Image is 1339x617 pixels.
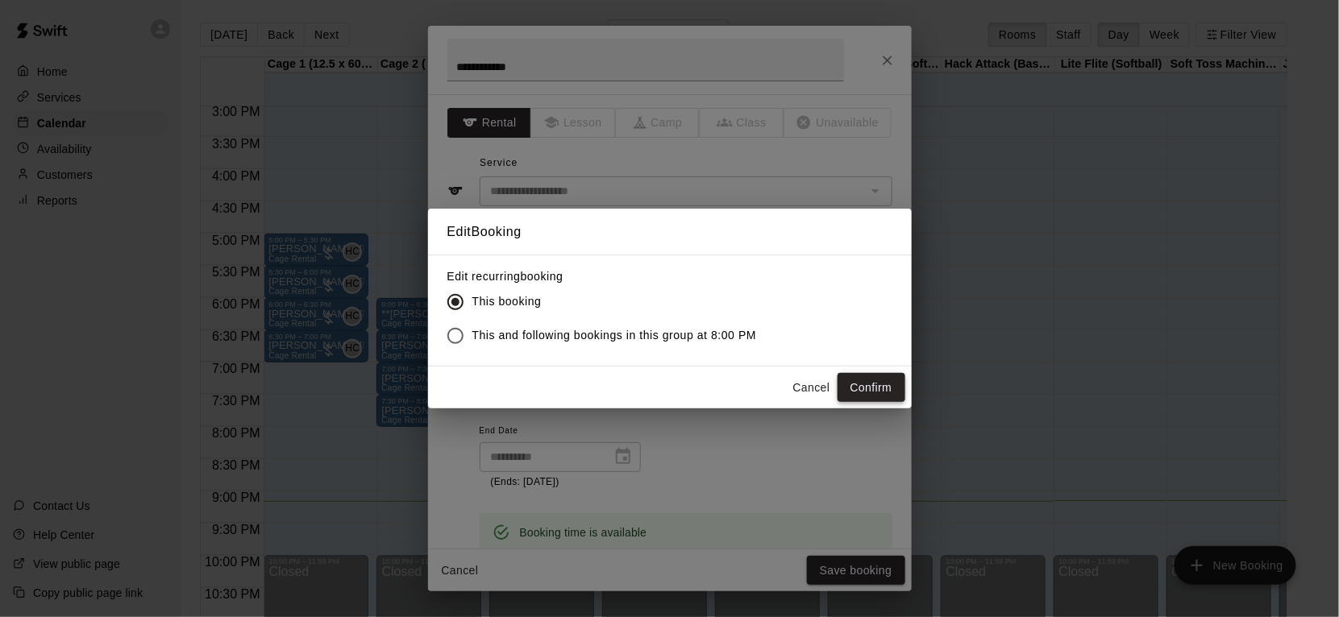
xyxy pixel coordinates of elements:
[447,268,770,284] label: Edit recurring booking
[472,327,757,344] span: This and following bookings in this group at 8:00 PM
[472,293,542,310] span: This booking
[786,373,838,403] button: Cancel
[838,373,905,403] button: Confirm
[428,209,912,255] h2: Edit Booking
